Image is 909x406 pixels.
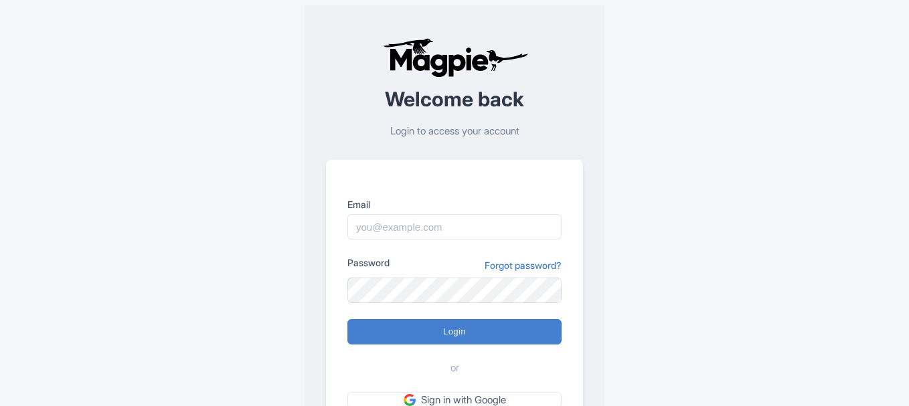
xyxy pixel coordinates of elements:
span: or [450,361,459,376]
label: Password [347,256,390,270]
input: you@example.com [347,214,562,239]
input: Login [347,319,562,344]
label: Email [347,197,562,211]
h2: Welcome back [326,88,583,110]
img: google.svg [404,394,416,406]
img: logo-ab69f6fb50320c5b225c76a69d11143b.png [380,37,530,78]
p: Login to access your account [326,124,583,139]
a: Forgot password? [485,258,562,272]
